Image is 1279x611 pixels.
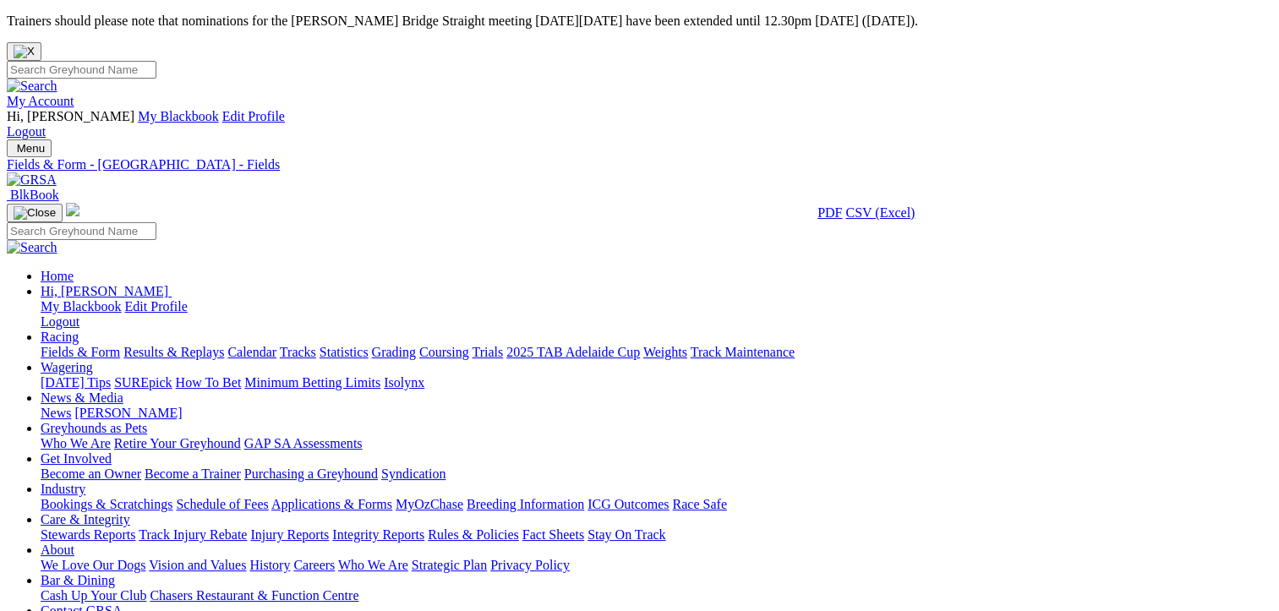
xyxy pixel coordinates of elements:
[14,45,35,58] img: X
[817,205,842,220] a: PDF
[41,558,145,572] a: We Love Our Dogs
[41,543,74,557] a: About
[41,375,111,390] a: [DATE] Tips
[384,375,424,390] a: Isolynx
[817,205,915,221] div: Download
[672,497,726,511] a: Race Safe
[293,558,335,572] a: Careers
[244,375,380,390] a: Minimum Betting Limits
[41,299,1272,330] div: Hi, [PERSON_NAME]
[14,206,56,220] img: Close
[41,375,1272,390] div: Wagering
[428,527,519,542] a: Rules & Policies
[332,527,424,542] a: Integrity Reports
[250,527,329,542] a: Injury Reports
[150,588,358,603] a: Chasers Restaurant & Function Centre
[41,436,111,450] a: Who We Are
[41,573,115,587] a: Bar & Dining
[7,139,52,157] button: Toggle navigation
[588,527,665,542] a: Stay On Track
[522,527,584,542] a: Fact Sheets
[845,205,915,220] a: CSV (Excel)
[7,157,1272,172] a: Fields & Form - [GEOGRAPHIC_DATA] - Fields
[419,345,469,359] a: Coursing
[41,527,135,542] a: Stewards Reports
[472,345,503,359] a: Trials
[17,142,45,155] span: Menu
[7,188,59,202] a: BlkBook
[41,330,79,344] a: Racing
[41,269,74,283] a: Home
[41,497,1272,512] div: Industry
[643,345,687,359] a: Weights
[149,558,246,572] a: Vision and Values
[41,466,141,481] a: Become an Owner
[7,240,57,255] img: Search
[41,284,172,298] a: Hi, [PERSON_NAME]
[588,497,669,511] a: ICG Outcomes
[506,345,640,359] a: 2025 TAB Adelaide Cup
[41,482,85,496] a: Industry
[467,497,584,511] a: Breeding Information
[7,204,63,222] button: Toggle navigation
[41,314,79,329] a: Logout
[7,222,156,240] input: Search
[41,406,71,420] a: News
[176,375,242,390] a: How To Bet
[41,299,122,314] a: My Blackbook
[66,203,79,216] img: logo-grsa-white.png
[123,345,224,359] a: Results & Replays
[320,345,369,359] a: Statistics
[125,299,188,314] a: Edit Profile
[381,466,445,481] a: Syndication
[41,527,1272,543] div: Care & Integrity
[7,172,57,188] img: GRSA
[41,451,112,466] a: Get Involved
[114,436,241,450] a: Retire Your Greyhound
[145,466,241,481] a: Become a Trainer
[138,109,219,123] a: My Blackbook
[41,558,1272,573] div: About
[7,42,41,61] button: Close
[139,527,247,542] a: Track Injury Rebate
[691,345,795,359] a: Track Maintenance
[41,284,168,298] span: Hi, [PERSON_NAME]
[244,436,363,450] a: GAP SA Assessments
[10,188,59,202] span: BlkBook
[41,406,1272,421] div: News & Media
[41,345,120,359] a: Fields & Form
[227,345,276,359] a: Calendar
[7,109,1272,139] div: My Account
[396,497,463,511] a: MyOzChase
[41,345,1272,360] div: Racing
[176,497,268,511] a: Schedule of Fees
[114,375,172,390] a: SUREpick
[41,588,146,603] a: Cash Up Your Club
[280,345,316,359] a: Tracks
[7,124,46,139] a: Logout
[372,345,416,359] a: Grading
[244,466,378,481] a: Purchasing a Greyhound
[490,558,570,572] a: Privacy Policy
[41,421,147,435] a: Greyhounds as Pets
[7,109,134,123] span: Hi, [PERSON_NAME]
[74,406,182,420] a: [PERSON_NAME]
[41,436,1272,451] div: Greyhounds as Pets
[7,79,57,94] img: Search
[41,466,1272,482] div: Get Involved
[41,360,93,374] a: Wagering
[222,109,285,123] a: Edit Profile
[7,14,1272,29] p: Trainers should please note that nominations for the [PERSON_NAME] Bridge Straight meeting [DATE]...
[41,497,172,511] a: Bookings & Scratchings
[7,61,156,79] input: Search
[412,558,487,572] a: Strategic Plan
[41,512,130,526] a: Care & Integrity
[41,588,1272,603] div: Bar & Dining
[338,558,408,572] a: Who We Are
[7,94,74,108] a: My Account
[41,390,123,405] a: News & Media
[249,558,290,572] a: History
[271,497,392,511] a: Applications & Forms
